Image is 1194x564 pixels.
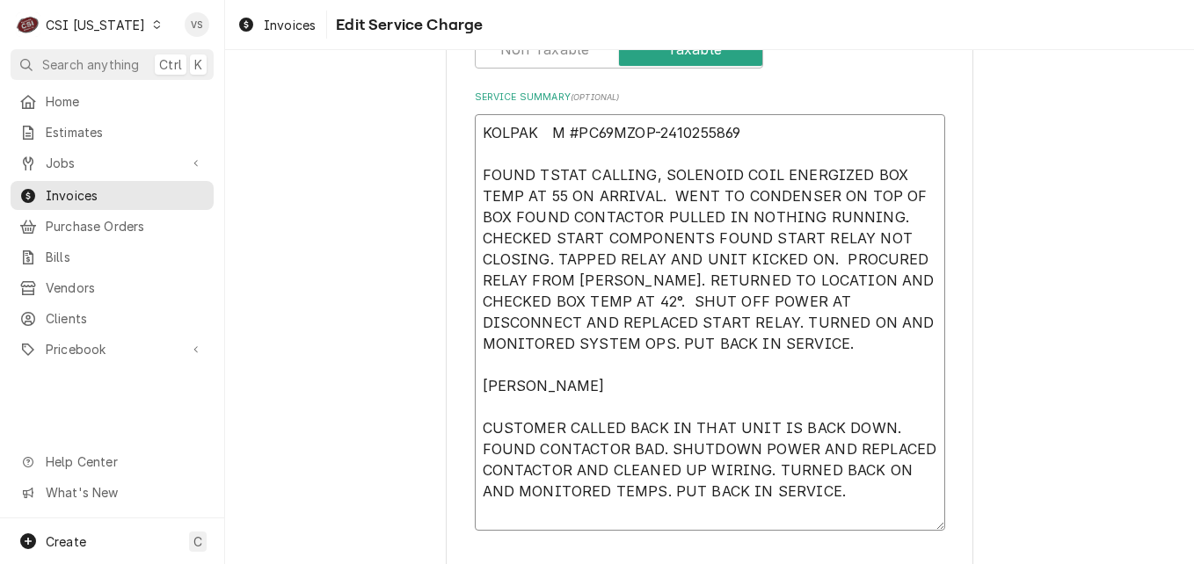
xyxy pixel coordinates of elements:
[16,12,40,37] div: C
[46,340,178,358] span: Pricebook
[159,55,182,74] span: Ctrl
[11,118,214,147] a: Estimates
[11,49,214,80] button: Search anythingCtrlK
[230,11,323,40] a: Invoices
[475,114,945,531] textarea: KOLPAK M #PC69MZOP-2410255869 FOUND TSTAT CALLING, SOLENOID COIL ENERGIZED BOX TEMP AT 55 ON ARRI...
[11,148,214,177] a: Go to Jobs
[46,452,203,471] span: Help Center
[46,154,178,172] span: Jobs
[193,532,202,551] span: C
[46,483,203,502] span: What's New
[331,13,483,37] span: Edit Service Charge
[46,278,205,297] span: Vendors
[571,92,620,102] span: ( optional )
[264,16,316,34] span: Invoices
[475,90,945,531] div: Service Summary
[11,304,214,333] a: Clients
[42,55,139,74] span: Search anything
[11,181,214,210] a: Invoices
[46,16,145,34] div: CSI [US_STATE]
[46,123,205,141] span: Estimates
[46,248,205,266] span: Bills
[16,12,40,37] div: CSI Kentucky's Avatar
[475,90,945,105] label: Service Summary
[46,217,205,235] span: Purchase Orders
[46,534,86,549] span: Create
[46,186,205,205] span: Invoices
[11,447,214,476] a: Go to Help Center
[11,273,214,302] a: Vendors
[46,309,205,328] span: Clients
[185,12,209,37] div: Vicky Stuesse's Avatar
[11,335,214,364] a: Go to Pricebook
[11,87,214,116] a: Home
[11,478,214,507] a: Go to What's New
[11,242,214,271] a: Bills
[46,92,205,111] span: Home
[194,55,202,74] span: K
[11,212,214,241] a: Purchase Orders
[185,12,209,37] div: VS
